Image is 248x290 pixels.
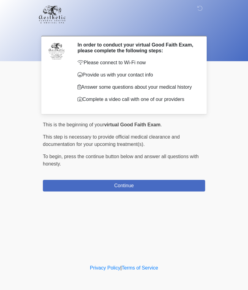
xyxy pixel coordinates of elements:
[77,84,196,91] p: Answer some questions about your medical history
[43,134,180,147] span: This step is necessary to provide official medical clearance and documentation for your upcoming ...
[43,154,199,166] span: press the continue button below and answer all questions with honesty.
[37,5,68,24] img: Aesthetic Surgery Centre, PLLC Logo
[47,42,66,60] img: Agent Avatar
[77,59,196,66] p: Please connect to Wi-Fi now
[77,42,196,54] h2: In order to conduct your virtual Good Faith Exam, please complete the following steps:
[160,122,162,127] span: .
[104,122,160,127] strong: virtual Good Faith Exam
[43,122,104,127] span: This is the beginning of your
[43,154,64,159] span: To begin,
[120,265,122,270] a: |
[122,265,158,270] a: Terms of Service
[77,96,196,103] p: Complete a video call with one of our providers
[77,71,196,79] p: Provide us with your contact info
[90,265,121,270] a: Privacy Policy
[43,180,205,191] button: Continue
